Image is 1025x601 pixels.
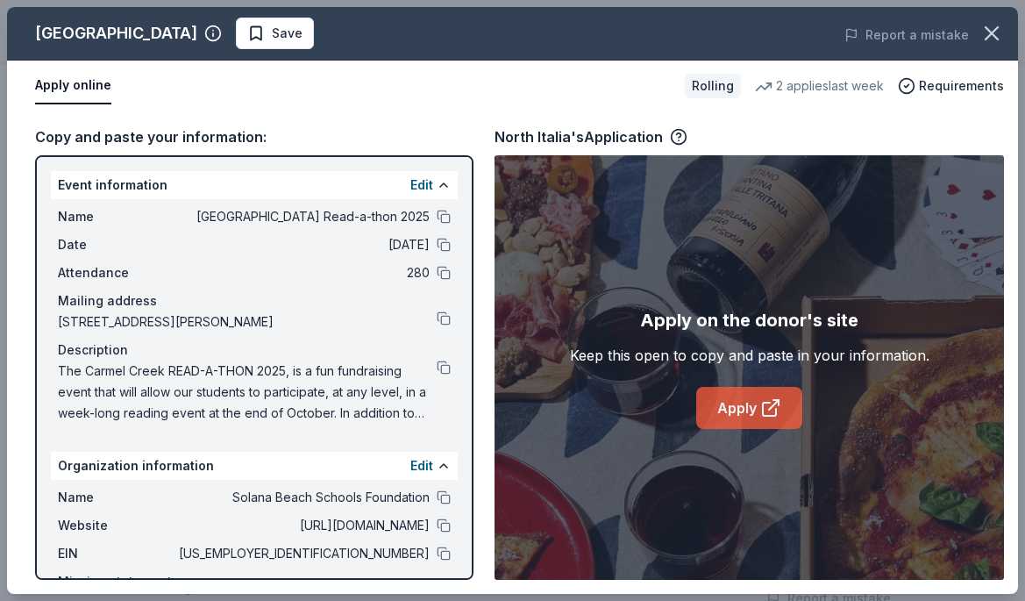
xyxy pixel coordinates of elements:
button: Edit [410,455,433,476]
div: Organization information [51,452,458,480]
button: Save [236,18,314,49]
div: Copy and paste your information: [35,125,473,148]
button: Report a mistake [844,25,969,46]
span: [US_EMPLOYER_IDENTIFICATION_NUMBER] [175,543,430,564]
div: Keep this open to copy and paste in your information. [570,345,929,366]
span: Requirements [919,75,1004,97]
span: Attendance [58,262,175,283]
div: Description [58,340,451,361]
span: Date [58,234,175,255]
div: Mission statement [58,571,451,592]
span: [GEOGRAPHIC_DATA] Read-a-thon 2025 [175,206,430,227]
button: Requirements [898,75,1004,97]
span: Website [58,515,175,536]
div: Rolling [685,74,741,98]
span: [STREET_ADDRESS][PERSON_NAME] [58,311,437,333]
button: Edit [410,175,433,196]
span: [URL][DOMAIN_NAME] [175,515,430,536]
a: Apply [696,387,802,429]
span: 280 [175,262,430,283]
span: Save [272,23,303,44]
div: Apply on the donor's site [640,306,858,334]
span: Name [58,206,175,227]
span: The Carmel Creek READ-A-THON 2025, is a fun fundraising event that will allow our students to par... [58,361,437,424]
span: EIN [58,543,175,564]
div: Mailing address [58,290,451,311]
button: Apply online [35,68,111,104]
span: [DATE] [175,234,430,255]
div: 2 applies last week [755,75,884,97]
span: Name [58,487,175,508]
div: North Italia's Application [495,125,687,148]
div: [GEOGRAPHIC_DATA] [35,19,197,47]
span: Solana Beach Schools Foundation [175,487,430,508]
div: Event information [51,171,458,199]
